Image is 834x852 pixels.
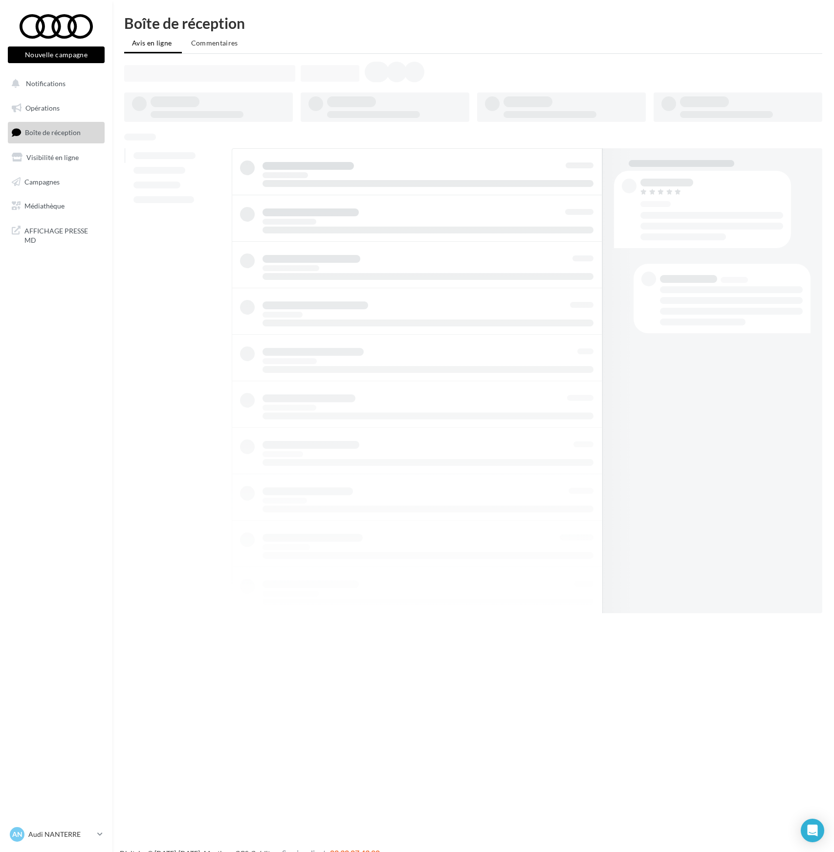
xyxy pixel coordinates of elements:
[801,819,824,842] div: Open Intercom Messenger
[26,153,79,161] span: Visibilité en ligne
[24,202,65,210] span: Médiathèque
[6,122,107,143] a: Boîte de réception
[6,220,107,249] a: AFFICHAGE PRESSE MD
[8,46,105,63] button: Nouvelle campagne
[24,224,101,245] span: AFFICHAGE PRESSE MD
[12,829,22,839] span: AN
[25,128,81,137] span: Boîte de réception
[26,79,66,88] span: Notifications
[6,98,107,118] a: Opérations
[25,104,60,112] span: Opérations
[28,829,93,839] p: Audi NANTERRE
[24,177,60,185] span: Campagnes
[124,16,822,30] div: Boîte de réception
[6,196,107,216] a: Médiathèque
[6,73,103,94] button: Notifications
[191,39,238,47] span: Commentaires
[6,172,107,192] a: Campagnes
[6,147,107,168] a: Visibilité en ligne
[8,825,105,844] a: AN Audi NANTERRE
